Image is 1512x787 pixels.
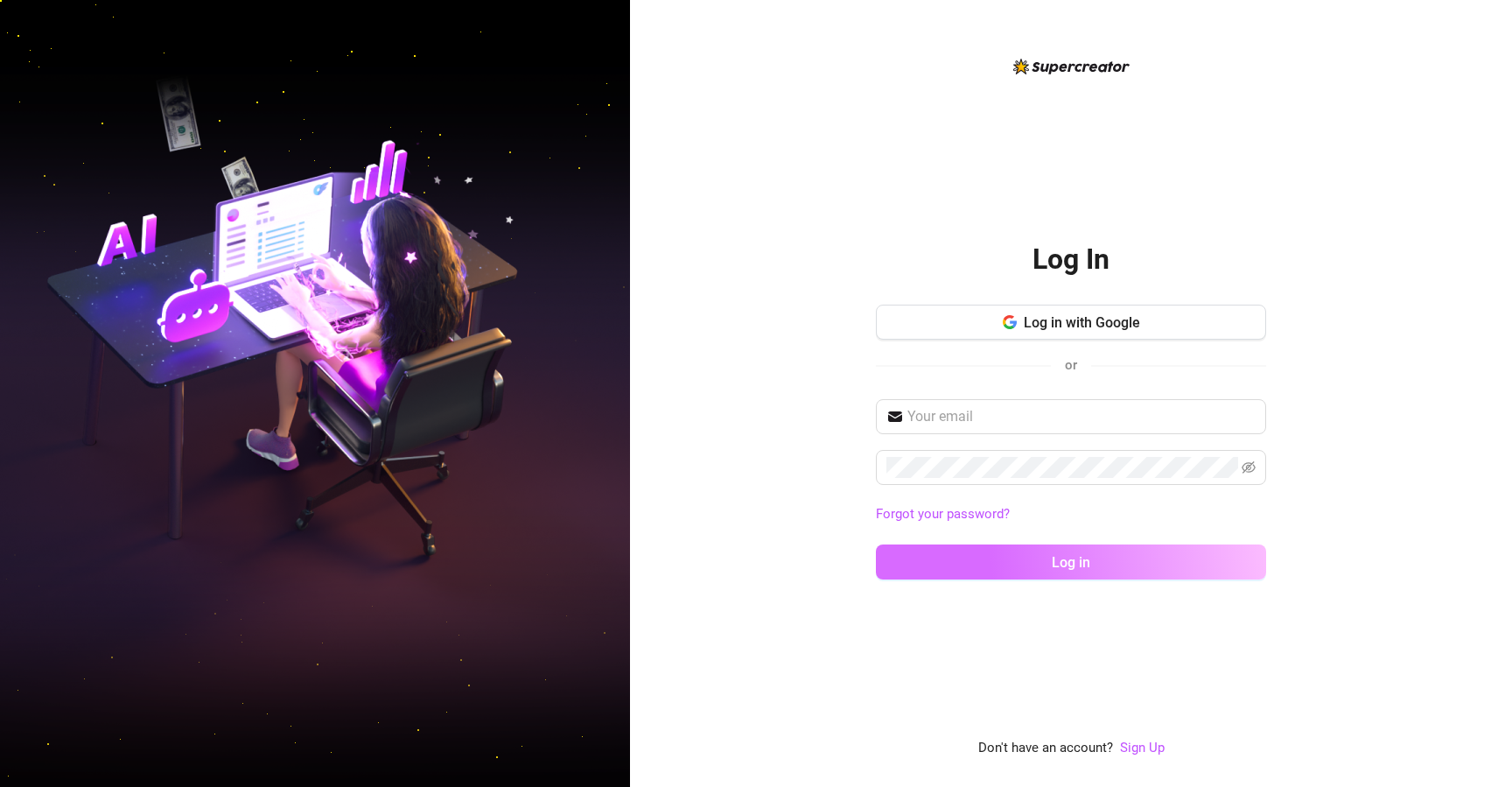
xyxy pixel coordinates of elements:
button: Log in [876,545,1266,580]
a: Sign Up [1120,738,1165,759]
button: Log in with Google [876,305,1266,340]
a: Sign Up [1120,740,1165,755]
h2: Log In [1032,242,1109,278]
span: Don't have an account? [978,738,1113,759]
input: Your email [907,406,1256,427]
span: Log in with Google [1024,314,1140,331]
span: eye-invisible [1242,460,1256,474]
a: Forgot your password? [876,506,1010,522]
span: Log in [1052,554,1090,571]
img: logo-BBDzfeDw.svg [1013,59,1130,74]
a: Forgot your password? [876,504,1266,525]
span: or [1065,357,1077,373]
